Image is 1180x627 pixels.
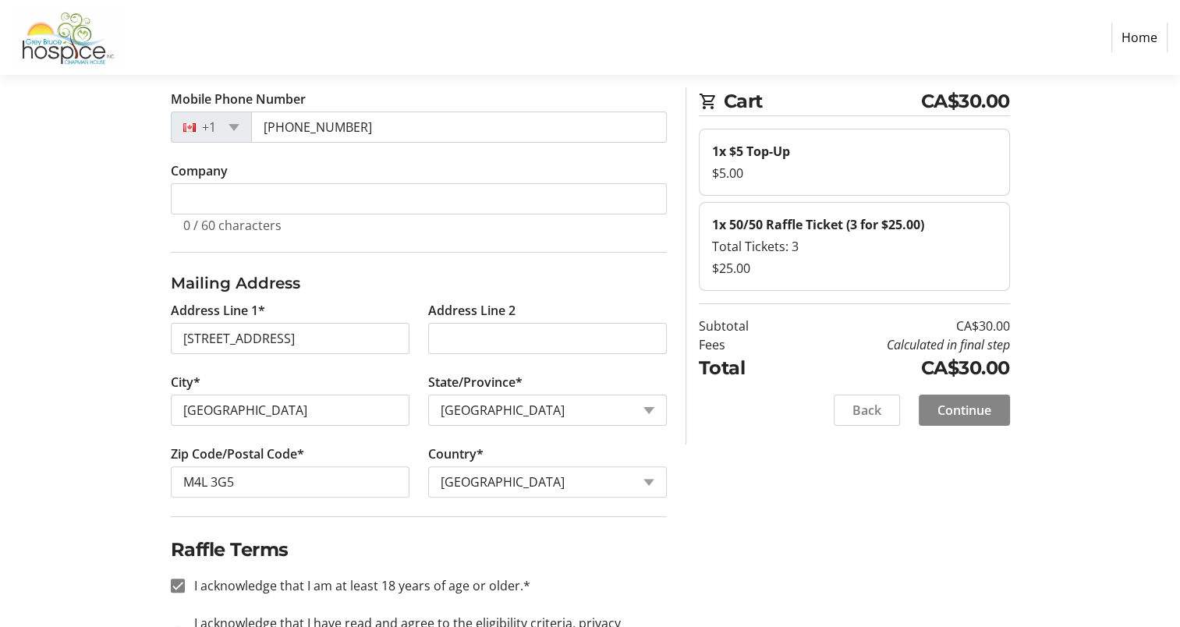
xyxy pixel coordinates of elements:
td: Subtotal [699,317,788,335]
label: State/Province* [428,373,523,391]
td: Calculated in final step [788,335,1010,354]
div: Total Tickets: 3 [712,237,997,256]
button: Back [834,395,900,426]
input: (506) 234-5678 [251,112,667,143]
span: Back [852,401,881,420]
label: City* [171,373,200,391]
label: I acknowledge that I am at least 18 years of age or older.* [185,576,530,595]
td: CA$30.00 [788,354,1010,382]
label: Company [171,161,228,180]
label: Address Line 1* [171,301,265,320]
strong: 1x $5 Top-Up [712,143,790,160]
td: Fees [699,335,788,354]
button: Continue [919,395,1010,426]
div: $25.00 [712,259,997,278]
h3: Mailing Address [171,271,667,295]
input: Address [171,323,409,354]
label: Mobile Phone Number [171,90,306,108]
div: $5.00 [712,164,997,182]
span: CA$30.00 [921,87,1010,115]
strong: 1x 50/50 Raffle Ticket (3 for $25.00) [712,216,924,233]
img: Grey Bruce Hospice's Logo [12,6,123,69]
h2: Raffle Terms [171,536,667,564]
input: City [171,395,409,426]
a: Home [1111,23,1168,52]
span: Continue [937,401,991,420]
tr-character-limit: 0 / 60 characters [183,217,282,234]
label: Address Line 2 [428,301,516,320]
label: Country* [428,445,484,463]
td: CA$30.00 [788,317,1010,335]
input: Zip or Postal Code [171,466,409,498]
td: Total [699,354,788,382]
span: Cart [724,87,921,115]
label: Zip Code/Postal Code* [171,445,304,463]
